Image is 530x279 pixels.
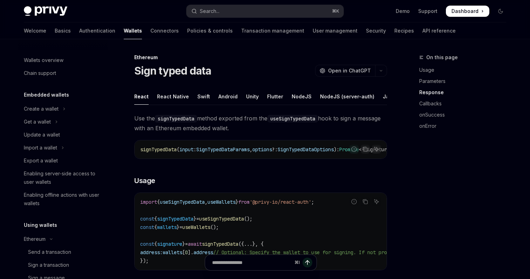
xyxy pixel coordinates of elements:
span: } [236,199,238,205]
input: Ask a question... [212,255,292,270]
span: Usage [134,176,155,186]
a: Connectors [150,22,179,39]
button: Toggle Get a wallet section [18,116,108,128]
span: } [177,224,179,230]
span: } [182,241,185,247]
div: Ethereum [134,54,387,61]
div: Flutter [267,88,283,105]
div: Search... [200,7,219,15]
a: Parameters [419,76,512,87]
a: Dashboard [446,6,489,17]
div: NodeJS (server-auth) [320,88,374,105]
span: '@privy-io/react-auth' [250,199,311,205]
span: Use the method exported from the hook to sign a message with an Ethereum embedded wallet. [134,113,387,133]
a: onError [419,120,512,132]
div: Ethereum [24,235,46,243]
a: Response [419,87,512,98]
a: Recipes [394,22,414,39]
button: Open in ChatGPT [315,65,375,77]
span: = [196,216,199,222]
div: NodeJS [292,88,312,105]
span: , [205,199,208,205]
span: { [154,241,157,247]
div: Update a wallet [24,131,60,139]
div: React [134,88,149,105]
button: Ask AI [372,145,381,154]
div: Create a wallet [24,105,59,113]
a: Chain support [18,67,108,79]
a: Enabling server-side access to user wallets [18,167,108,188]
span: ⌘ K [332,8,339,14]
span: [ [182,249,185,256]
span: ]. [188,249,193,256]
span: ): [334,146,339,153]
span: signTypedData [202,241,238,247]
span: wallets [157,224,177,230]
span: { [154,224,157,230]
span: , [250,146,252,153]
button: Report incorrect code [349,145,359,154]
span: from [238,199,250,205]
span: wallets [163,249,182,256]
span: const [140,224,154,230]
a: Policies & controls [187,22,233,39]
a: Export a wallet [18,154,108,167]
span: Open in ChatGPT [328,67,371,74]
span: signTypedData [157,216,193,222]
div: Chain support [24,69,56,77]
a: Wallets overview [18,54,108,67]
a: Security [366,22,386,39]
div: Enabling server-side access to user wallets [24,169,104,186]
span: }, { [252,241,264,247]
div: Wallets overview [24,56,63,64]
a: Sign a transaction [18,259,108,271]
button: Copy the contents from the code block [361,197,370,206]
a: Authentication [79,22,115,39]
button: Ask AI [372,197,381,206]
span: address [193,249,213,256]
span: = [179,224,182,230]
span: 0 [185,249,188,256]
a: Demo [396,8,410,15]
a: Transaction management [241,22,304,39]
span: < [359,146,362,153]
div: Send a transaction [28,248,71,256]
span: (); [244,216,252,222]
span: { [157,199,160,205]
span: SignTypedDataOptions [278,146,334,153]
div: React Native [157,88,189,105]
span: const [140,241,154,247]
code: signTypedData [155,115,197,123]
span: = [185,241,188,247]
a: Basics [55,22,71,39]
a: Send a transaction [18,246,108,258]
div: Java [383,88,395,105]
span: { [154,216,157,222]
a: Enabling offline actions with user wallets [18,189,108,210]
span: Dashboard [451,8,478,15]
div: Import a wallet [24,144,57,152]
div: Swift [197,88,210,105]
span: options [252,146,272,153]
div: Get a wallet [24,118,51,126]
span: useSignTypedData [160,199,205,205]
span: } [193,216,196,222]
a: Welcome [24,22,46,39]
a: Support [418,8,437,15]
span: useWallets [208,199,236,205]
span: signTypedData [140,146,177,153]
div: Unity [246,88,259,105]
a: Callbacks [419,98,512,109]
span: await [188,241,202,247]
h1: Sign typed data [134,64,211,77]
span: address: [140,249,163,256]
span: ... [244,241,252,247]
div: Sign a transaction [28,261,69,269]
span: import [140,199,157,205]
code: useSignTypedData [267,115,318,123]
div: Android [218,88,238,105]
span: ( [177,146,179,153]
img: dark logo [24,6,67,16]
a: User management [313,22,358,39]
span: : [193,146,196,153]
